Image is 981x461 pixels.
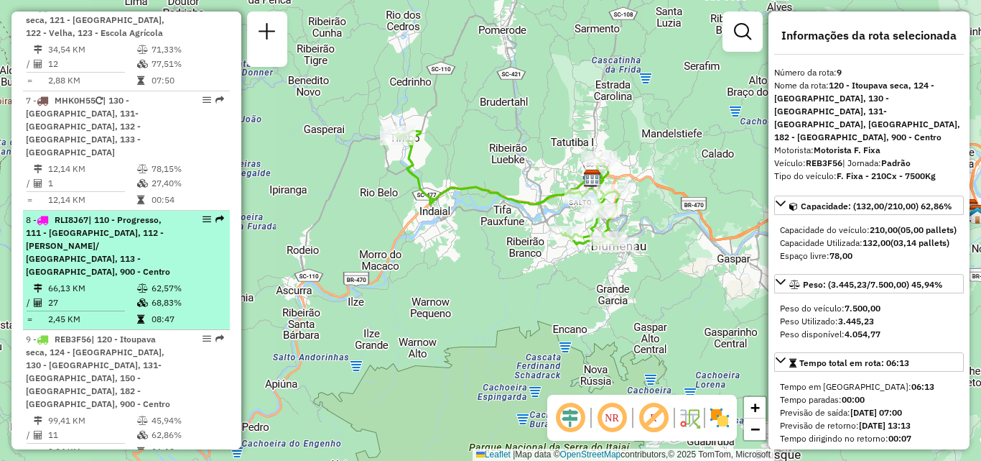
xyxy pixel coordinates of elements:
i: Tempo total em rota [137,76,144,85]
i: Distância Total [34,284,42,293]
td: 66,13 KM [47,281,136,296]
div: Tempo paradas: [780,393,958,406]
span: | 120 - Itoupava seca, 124 - [GEOGRAPHIC_DATA], 130 - [GEOGRAPHIC_DATA], 131- [GEOGRAPHIC_DATA], ... [26,334,170,409]
td: = [26,73,33,88]
em: Rota exportada [215,96,224,104]
i: Veículo já utilizado nesta sessão [96,96,103,105]
td: / [26,296,33,310]
div: Peso Utilizado: [780,315,958,328]
div: Previsão de saída: [780,406,958,419]
i: % de utilização da cubagem [137,179,148,188]
span: RAF8730 [55,1,91,12]
span: 6 - [26,1,164,38]
span: Exibir rótulo [636,401,671,435]
i: Total de Atividades [34,60,42,68]
a: OpenStreetMap [560,449,621,460]
i: Tempo total em rota [137,447,144,456]
i: Total de Atividades [34,179,42,188]
span: | 130 - [GEOGRAPHIC_DATA], 131- [GEOGRAPHIC_DATA], 132 - [GEOGRAPHIC_DATA], 133 - [GEOGRAPHIC_DATA] [26,95,141,158]
i: Tempo total em rota [137,196,144,204]
strong: (03,14 pallets) [891,237,949,248]
div: Espaço livre: [780,250,958,263]
div: Tempo em [GEOGRAPHIC_DATA]: [780,380,958,393]
td: 12,14 KM [47,162,136,176]
td: / [26,176,33,191]
strong: 00:07 [888,433,911,444]
span: | Jornada: [842,158,911,168]
div: Capacidade: (132,00/210,00) 62,86% [774,218,964,268]
td: 45,94% [151,414,223,428]
div: Motorista: [774,144,964,157]
i: % de utilização do peso [137,284,148,293]
div: Capacidade Utilizada: [780,237,958,250]
i: Total de Atividades [34,431,42,439]
td: 2,88 KM [47,73,136,88]
td: 07:50 [151,73,223,88]
i: Total de Atividades [34,298,42,307]
td: 1 [47,176,136,191]
i: % de utilização da cubagem [137,298,148,307]
td: 12 [47,57,136,71]
div: Tempo total em rota: 06:13 [774,375,964,451]
td: 12,14 KM [47,193,136,207]
td: 9,04 KM [47,444,136,459]
i: Distância Total [34,416,42,425]
strong: [DATE] 13:13 [859,420,911,431]
strong: REB3F56 [806,158,842,168]
td: 77,51% [151,57,223,71]
strong: 78,00 [829,250,852,261]
td: 27,40% [151,176,223,191]
img: CDD Itajaí [960,198,979,217]
i: % de utilização do peso [137,45,148,54]
i: % de utilização da cubagem [137,60,148,68]
strong: 4.054,77 [845,329,880,339]
span: | [513,449,515,460]
div: Capacidade do veículo: [780,224,958,237]
i: % de utilização do peso [137,416,148,425]
i: Distância Total [34,45,42,54]
span: MHK0H55 [55,95,96,106]
strong: 06:13 [911,381,934,392]
span: + [750,398,760,416]
strong: 3.445,23 [838,316,874,327]
td: / [26,57,33,71]
img: CDD Blumenau [583,169,602,188]
a: Tempo total em rota: 06:13 [774,352,964,372]
em: Opções [203,215,211,224]
a: Nova sessão e pesquisa [253,17,282,50]
em: Rota exportada [215,334,224,343]
td: = [26,312,33,327]
div: Peso disponível: [780,328,958,341]
td: = [26,193,33,207]
td: 99,41 KM [47,414,136,428]
i: Tempo total em rota [137,315,144,324]
td: 78,15% [151,162,223,176]
a: Zoom in [744,397,766,419]
div: Tipo do veículo: [774,170,964,183]
img: Exibir/Ocultar setores [708,406,731,429]
a: Capacidade: (132,00/210,00) 62,86% [774,196,964,215]
td: 06:13 [151,444,223,459]
strong: (05,00 pallets) [898,224,957,235]
div: Previsão de retorno: [780,419,958,432]
div: Veículo: [774,157,964,170]
td: 71,33% [151,42,223,57]
strong: 00:00 [842,394,865,405]
strong: 9 [837,67,842,78]
span: 8 - [26,214,170,277]
span: Ocultar NR [595,401,629,435]
em: Rota exportada [215,215,224,224]
span: 7 - [26,95,141,158]
td: / [26,428,33,442]
span: 9 - [26,334,170,409]
div: Map data © contributors,© 2025 TomTom, Microsoft [473,449,774,461]
td: = [26,444,33,459]
em: Opções [203,334,211,343]
em: Opções [203,96,211,104]
span: Ocultar deslocamento [553,401,587,435]
i: % de utilização da cubagem [137,431,148,439]
div: Tempo dirigindo no retorno: [780,432,958,445]
span: REB3F56 [55,334,91,344]
a: Zoom out [744,419,766,440]
strong: Padrão [881,158,911,168]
